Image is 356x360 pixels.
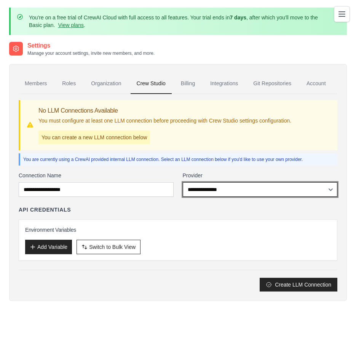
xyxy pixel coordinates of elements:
[300,73,332,94] a: Account
[58,22,83,28] a: View plans
[25,226,331,234] h3: Environment Variables
[19,206,71,213] h4: API Credentials
[318,323,356,360] iframe: Chat Widget
[77,240,140,254] button: Switch to Bulk View
[85,73,127,94] a: Organization
[25,240,72,254] button: Add Variable
[38,106,291,115] h3: No LLM Connections Available
[260,278,337,292] button: Create LLM Connection
[230,14,246,21] strong: 7 days
[247,73,297,94] a: Git Repositories
[27,50,155,56] p: Manage your account settings, invite new members, and more.
[27,41,155,50] h2: Settings
[183,172,338,179] label: Provider
[175,73,201,94] a: Billing
[56,73,82,94] a: Roles
[204,73,244,94] a: Integrations
[131,73,172,94] a: Crew Studio
[334,6,350,22] button: Toggle navigation
[38,117,291,124] p: You must configure at least one LLM connection before proceeding with Crew Studio settings config...
[89,243,136,251] span: Switch to Bulk View
[23,156,334,162] p: You are currently using a CrewAI provided internal LLM connection. Select an LLM connection below...
[19,73,53,94] a: Members
[38,131,150,144] p: You can create a new LLM connection below
[29,14,329,29] p: You're on a free trial of CrewAI Cloud with full access to all features. Your trial ends in , aft...
[19,172,174,179] label: Connection Name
